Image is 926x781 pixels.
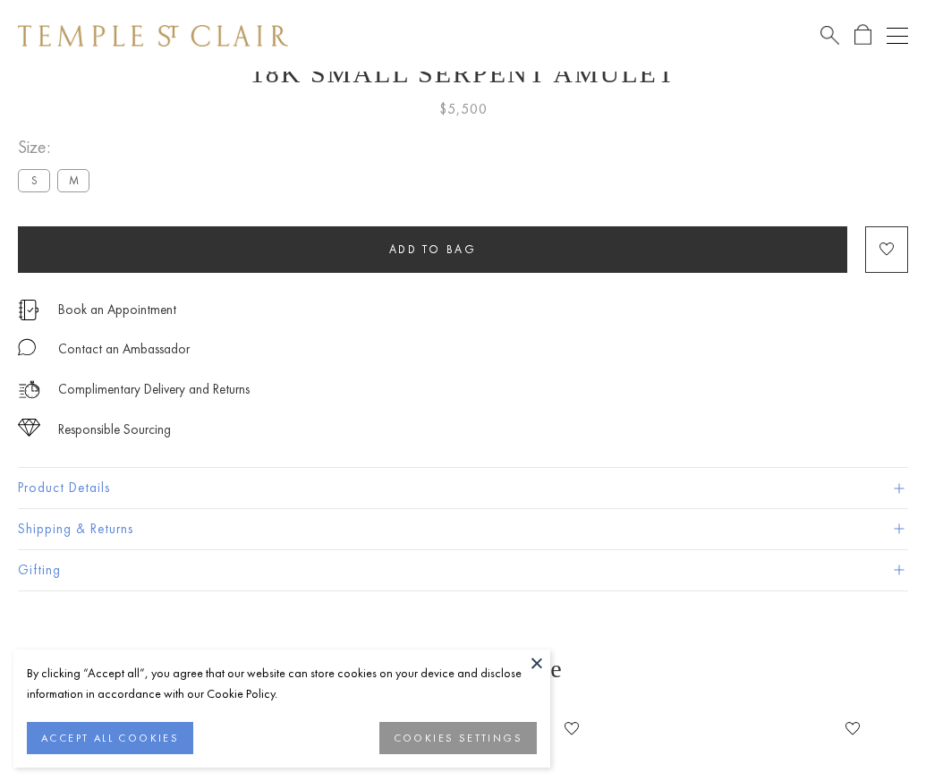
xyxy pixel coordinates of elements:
[854,24,871,47] a: Open Shopping Bag
[18,226,847,273] button: Add to bag
[18,378,40,401] img: icon_delivery.svg
[27,722,193,754] button: ACCEPT ALL COOKIES
[18,338,36,356] img: MessageIcon-01_2.svg
[18,509,908,549] button: Shipping & Returns
[439,98,488,121] span: $5,500
[379,722,537,754] button: COOKIES SETTINGS
[18,58,908,89] h1: 18K Small Serpent Amulet
[58,300,176,319] a: Book an Appointment
[18,300,39,320] img: icon_appointment.svg
[57,169,89,191] label: M
[820,24,839,47] a: Search
[27,663,537,704] div: By clicking “Accept all”, you agree that our website can store cookies on your device and disclos...
[18,169,50,191] label: S
[18,25,288,47] img: Temple St. Clair
[18,132,97,162] span: Size:
[18,419,40,437] img: icon_sourcing.svg
[58,378,250,401] p: Complimentary Delivery and Returns
[389,242,477,257] span: Add to bag
[58,419,171,441] div: Responsible Sourcing
[18,550,908,590] button: Gifting
[887,25,908,47] button: Open navigation
[58,338,190,361] div: Contact an Ambassador
[18,468,908,508] button: Product Details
